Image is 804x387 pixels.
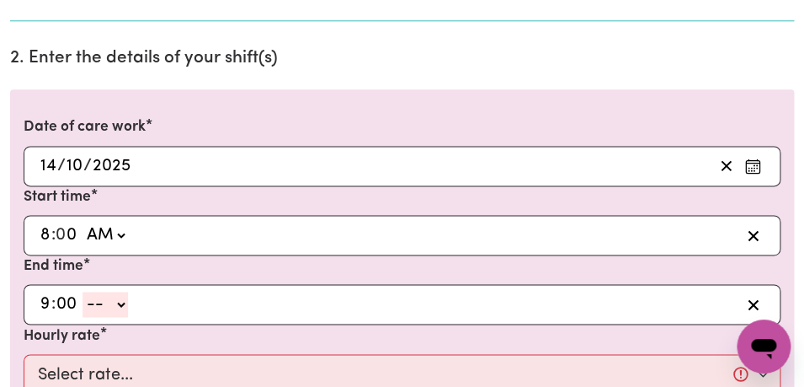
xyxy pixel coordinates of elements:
input: ---- [92,153,131,179]
label: Hourly rate [24,325,100,347]
input: -- [40,292,51,317]
label: End time [24,255,83,277]
span: : [51,226,56,245]
input: -- [40,223,51,248]
label: Date of care work [24,116,146,138]
h2: 2. Enter the details of your shift(s) [10,48,794,69]
iframe: Button to launch messaging window [737,320,791,374]
span: : [51,295,56,314]
span: / [57,157,66,175]
input: -- [56,292,78,317]
input: -- [66,153,83,179]
input: -- [56,223,78,248]
button: Enter the date of care work [739,153,766,179]
input: -- [40,153,57,179]
label: Start time [24,186,91,208]
span: / [83,157,92,175]
button: Clear date [713,153,739,179]
span: 0 [56,227,66,244]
